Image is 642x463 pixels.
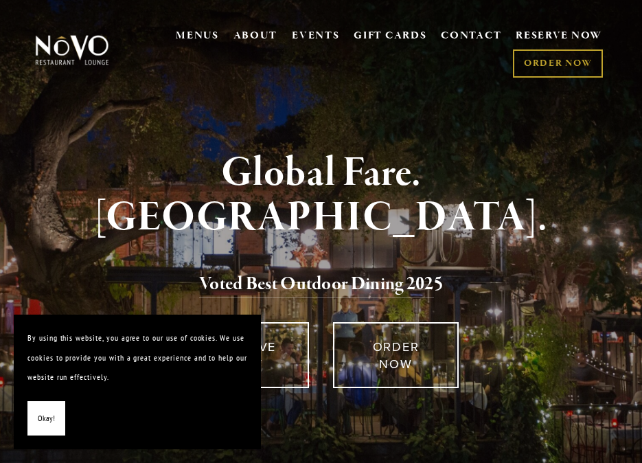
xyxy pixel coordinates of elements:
[176,29,219,43] a: MENUS
[199,272,434,298] a: Voted Best Outdoor Dining 202
[292,29,339,43] a: EVENTS
[50,270,591,299] h2: 5
[27,401,65,436] button: Okay!
[441,23,501,49] a: CONTACT
[27,328,247,387] p: By using this website, you agree to our use of cookies. We use cookies to provide you with a grea...
[95,147,547,244] strong: Global Fare. [GEOGRAPHIC_DATA].
[513,49,603,78] a: ORDER NOW
[333,322,459,388] a: ORDER NOW
[14,315,261,449] section: Cookie banner
[33,34,111,66] img: Novo Restaurant &amp; Lounge
[233,29,278,43] a: ABOUT
[354,23,426,49] a: GIFT CARDS
[516,23,602,49] a: RESERVE NOW
[38,409,55,429] span: Okay!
